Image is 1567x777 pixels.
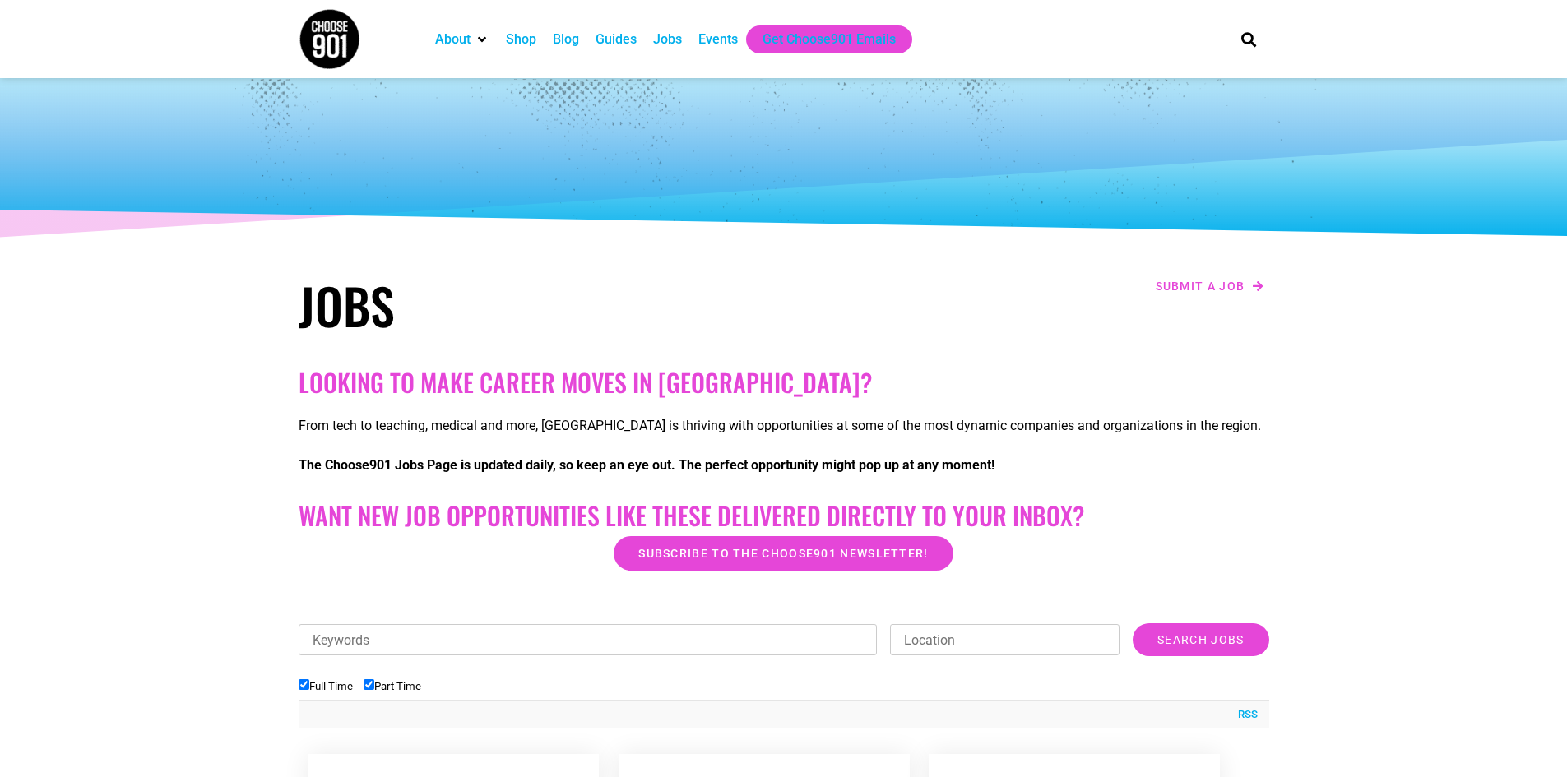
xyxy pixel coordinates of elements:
[890,624,1120,655] input: Location
[698,30,738,49] a: Events
[299,368,1269,397] h2: Looking to make career moves in [GEOGRAPHIC_DATA]?
[763,30,896,49] a: Get Choose901 Emails
[299,501,1269,530] h2: Want New Job Opportunities like these Delivered Directly to your Inbox?
[364,679,374,690] input: Part Time
[427,25,1213,53] nav: Main nav
[614,536,953,571] a: Subscribe to the Choose901 newsletter!
[1235,25,1262,53] div: Search
[364,680,421,692] label: Part Time
[299,416,1269,436] p: From tech to teaching, medical and more, [GEOGRAPHIC_DATA] is thriving with opportunities at some...
[553,30,579,49] a: Blog
[299,275,776,335] h1: Jobs
[506,30,536,49] a: Shop
[299,679,309,690] input: Full Time
[596,30,637,49] a: Guides
[1230,706,1258,723] a: RSS
[1156,280,1245,292] span: Submit a job
[435,30,471,49] a: About
[1133,623,1268,656] input: Search Jobs
[1151,275,1269,297] a: Submit a job
[653,30,682,49] a: Jobs
[427,25,498,53] div: About
[299,624,878,655] input: Keywords
[299,457,994,473] strong: The Choose901 Jobs Page is updated daily, so keep an eye out. The perfect opportunity might pop u...
[299,680,353,692] label: Full Time
[638,548,928,559] span: Subscribe to the Choose901 newsletter!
